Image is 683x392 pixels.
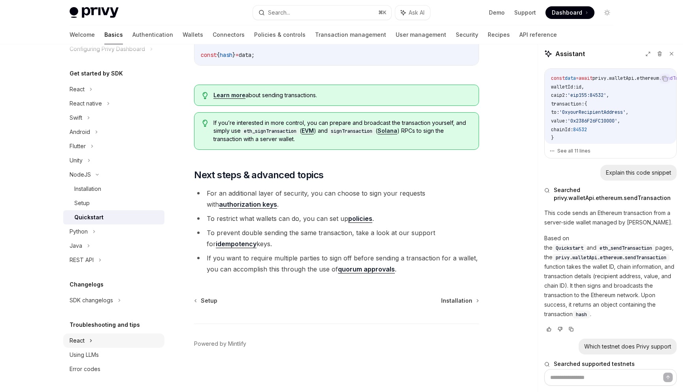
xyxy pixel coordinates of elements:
span: await [579,75,592,81]
span: hash [220,51,232,58]
svg: Tip [202,92,208,99]
li: To restrict what wallets can do, you can set up . [194,213,479,224]
span: If you’re interested in more control, you can prepare and broadcast the transaction yourself, and... [213,119,471,143]
span: Assistant [555,49,585,58]
span: } [232,51,236,58]
p: Based on the and pages, the function takes the wallet ID, chain information, and transaction deta... [544,234,677,319]
div: Setup [74,198,90,208]
span: id [576,84,581,90]
div: Search... [268,8,290,17]
svg: Tip [202,120,208,127]
span: Searched supported testnets [554,360,635,368]
span: hash [576,311,587,318]
div: React [70,85,85,94]
h5: Changelogs [70,280,104,289]
li: To prevent double sending the same transaction, take a look at our support for keys. [194,227,479,249]
a: Installation [441,297,478,305]
a: Installation [63,182,164,196]
span: }); [551,143,559,150]
div: Python [70,227,88,236]
div: Java [70,241,82,251]
a: Setup [63,196,164,210]
span: { [584,101,587,107]
span: const [201,51,217,58]
span: ethereum [637,75,659,81]
span: , [617,118,620,124]
div: React [70,336,85,345]
a: idempotency [216,240,257,248]
p: This code sends an Ethereum transaction from a server-side wallet managed by [PERSON_NAME]. [544,208,677,227]
li: If you want to require multiple parties to sign off before sending a transaction for a wallet, yo... [194,253,479,275]
a: Connectors [213,25,245,44]
a: Solana [377,127,397,134]
span: , [626,109,628,115]
button: Copy the contents from the code block [660,73,670,84]
span: Setup [201,297,217,305]
a: User management [396,25,446,44]
a: Demo [489,9,505,17]
a: Basics [104,25,123,44]
div: Explain this code snippet [606,169,671,177]
a: Learn more [213,92,245,99]
span: . [634,75,637,81]
div: Which testnet does Privy support [584,343,671,351]
span: walletId: [551,84,576,90]
span: const [551,75,565,81]
a: Wallets [183,25,203,44]
span: . [606,75,609,81]
a: Recipes [488,25,510,44]
div: Unity [70,156,83,165]
span: Installation [441,297,472,305]
code: eth_signTransaction [241,127,300,135]
a: policies [348,215,372,223]
span: Searched privy.walletApi.ethereum.sendTransaction [554,186,677,202]
span: ; [251,51,255,58]
div: REST API [70,255,94,265]
div: Using LLMs [70,350,99,360]
a: Powered by Mintlify [194,340,246,348]
button: Search...⌘K [253,6,391,20]
a: Dashboard [545,6,594,19]
button: Searched supported testnets [544,360,677,368]
img: light logo [70,7,119,18]
a: Support [514,9,536,17]
div: Quickstart [74,213,104,222]
div: Installation [74,184,101,194]
a: authorization keys [219,200,277,209]
span: 84532 [573,126,587,133]
a: Authentication [132,25,173,44]
span: Ask AI [409,9,425,17]
span: 'eip155:84532' [568,92,606,98]
code: signTransaction [328,127,375,135]
button: Ask AI [395,6,430,20]
span: Next steps & advanced topics [194,169,323,181]
span: about sending transactions. [213,91,471,99]
a: EVM [302,127,314,134]
button: See all 11 lines [549,145,672,156]
h5: Troubleshooting and tips [70,320,140,330]
span: value: [551,118,568,124]
span: , [581,84,584,90]
span: . [659,75,662,81]
span: walletApi [609,75,634,81]
button: Send message [663,373,673,382]
span: = [576,75,579,81]
span: to: [551,109,559,115]
a: Using LLMs [63,348,164,362]
a: Quickstart [63,210,164,224]
span: data [239,51,251,58]
span: { [217,51,220,58]
span: '0x2386F26FC10000' [568,118,617,124]
span: privy.walletApi.ethereum.sendTransaction [556,254,666,261]
span: privy [592,75,606,81]
span: Quickstart [556,245,583,251]
a: Setup [195,297,217,305]
span: = [236,51,239,58]
a: Welcome [70,25,95,44]
div: Swift [70,113,82,122]
div: SDK changelogs [70,296,113,305]
span: caip2: [551,92,568,98]
a: Error codes [63,362,164,376]
span: transaction: [551,101,584,107]
a: Policies & controls [254,25,306,44]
